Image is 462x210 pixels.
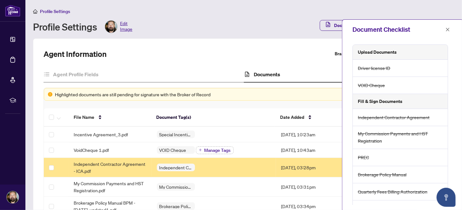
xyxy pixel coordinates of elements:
[358,114,430,121] span: Independent Contractor Agreement
[276,158,355,177] td: [DATE], 03:28pm
[74,146,109,153] span: VoidCheque 1.pdf
[358,98,402,105] h5: Fill & Sign Documents
[276,142,355,158] td: [DATE], 10:43am
[275,108,353,127] th: Date Added
[445,27,450,32] span: close
[204,148,231,152] span: Manage Tags
[48,92,52,97] span: exclamation-circle
[358,82,385,89] span: VOID Cheque
[40,9,70,14] span: Profile Settings
[358,154,369,161] span: PREC
[358,171,406,178] span: Brokerage Policy Manual
[157,204,195,208] span: Brokerage Policy Manual
[120,20,132,33] span: Edit Image
[280,114,304,121] span: Date Added
[358,130,444,145] span: My Commission Payments and HST Registration
[352,25,444,34] div: Document Checklist
[335,50,350,58] label: Branch:
[53,71,98,78] h4: Agent Profile Fields
[157,165,195,170] span: Independent Contractor Agreement
[358,49,397,56] h5: Upload Documents
[55,91,439,98] div: Highlighted documents are still pending for signature with the Broker of Record
[33,9,37,14] span: home
[254,71,280,78] h4: Documents
[44,49,107,59] h2: Agent Information
[7,191,19,203] img: Profile Icon
[276,127,355,142] td: [DATE], 10:23am
[69,108,151,127] th: File Name
[157,148,189,152] span: VOID Cheque
[276,177,355,197] td: [DATE], 03:31pm
[196,146,234,154] button: Manage Tags
[5,5,20,17] img: logo
[151,108,275,127] th: Document Tag(s)
[157,185,195,189] span: My Commission Payments and HST Registration
[199,148,202,152] span: plus
[105,21,117,33] img: Profile Icon
[334,20,375,30] span: Document Checklist
[74,160,146,174] span: Independent Contractor Agreement - ICA.pdf
[320,20,380,31] button: Document Checklist
[33,20,132,33] div: Profile Settings
[437,188,456,207] button: Open asap
[74,131,128,138] span: Incentive Agreement_3.pdf
[74,114,94,121] span: File Name
[358,188,427,195] span: Quarterly Fees Billing Authorization
[358,64,390,72] span: Driver license ID
[157,132,195,137] span: Special Incentive Agreement
[74,180,146,194] span: My Commission Payments and HST Registration.pdf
